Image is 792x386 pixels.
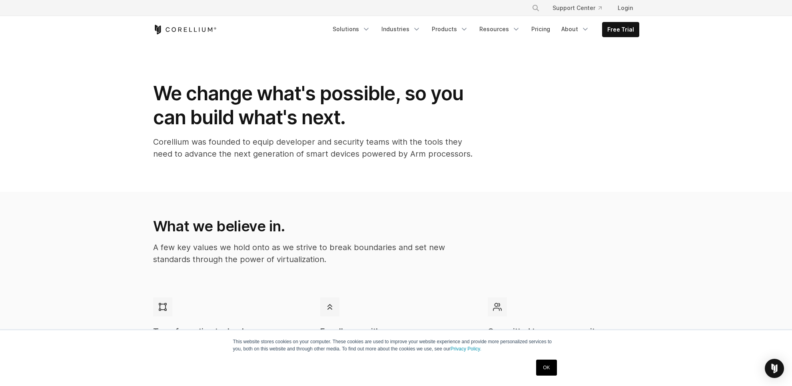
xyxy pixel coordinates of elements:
[320,326,472,337] h4: Excellence with purpose
[527,22,555,36] a: Pricing
[153,82,473,129] h1: We change what's possible, so you can build what's next.
[328,22,639,37] div: Navigation Menu
[328,22,375,36] a: Solutions
[153,217,472,235] h2: What we believe in.
[611,1,639,15] a: Login
[153,241,472,265] p: A few key values we hold onto as we strive to break boundaries and set new standards through the ...
[557,22,594,36] a: About
[153,25,217,34] a: Corellium Home
[546,1,608,15] a: Support Center
[427,22,473,36] a: Products
[602,22,639,37] a: Free Trial
[233,338,559,352] p: This website stores cookies on your computer. These cookies are used to improve your website expe...
[451,346,481,352] a: Privacy Policy.
[522,1,639,15] div: Navigation Menu
[536,360,557,376] a: OK
[153,326,305,337] h4: Transformative technology
[475,22,525,36] a: Resources
[377,22,425,36] a: Industries
[488,326,639,337] h4: Committed to our community
[153,136,473,160] p: Corellium was founded to equip developer and security teams with the tools they need to advance t...
[529,1,543,15] button: Search
[765,359,784,378] div: Open Intercom Messenger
